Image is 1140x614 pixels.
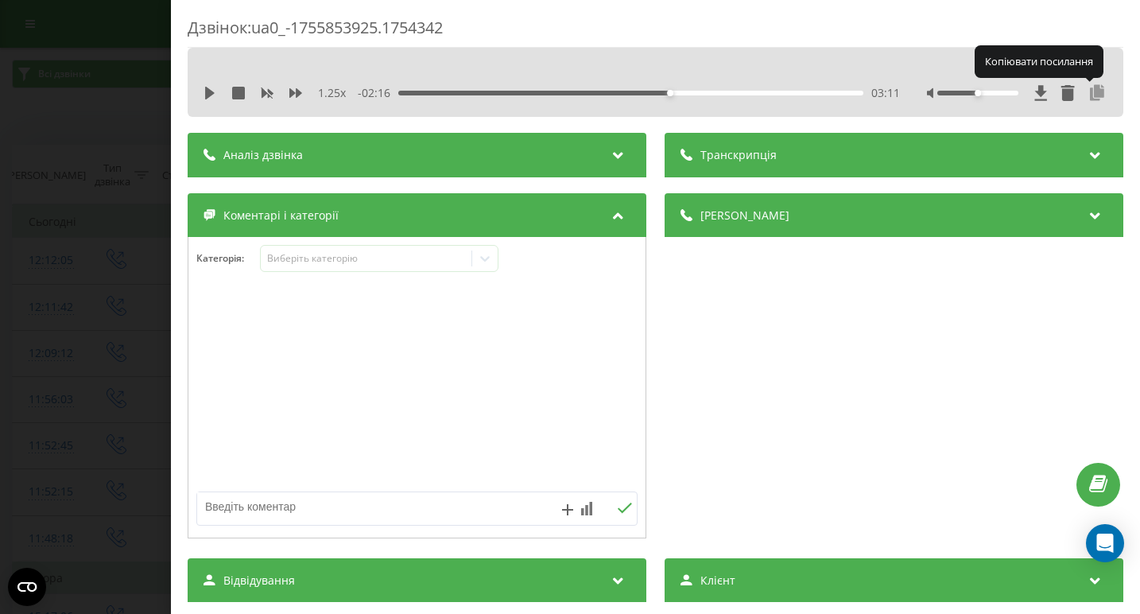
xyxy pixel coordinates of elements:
div: Виберіть категорію [267,252,466,265]
h4: Категорія : [196,253,260,264]
span: Коментарі і категорії [223,208,339,223]
span: - 02:16 [358,85,398,101]
div: Дзвінок : ua0_-1755853925.1754342 [188,17,1123,48]
span: Аналіз дзвінка [223,147,303,163]
div: Копіювати посилання [975,45,1103,77]
div: Accessibility label [975,90,981,96]
span: Відвідування [223,573,295,589]
button: Open CMP widget [8,568,46,606]
span: Транскрипція [700,147,777,163]
span: Клієнт [700,573,735,589]
div: Open Intercom Messenger [1086,524,1124,562]
div: Accessibility label [667,90,673,96]
span: [PERSON_NAME] [700,208,789,223]
span: 03:11 [871,85,900,101]
span: 1.25 x [318,85,346,101]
